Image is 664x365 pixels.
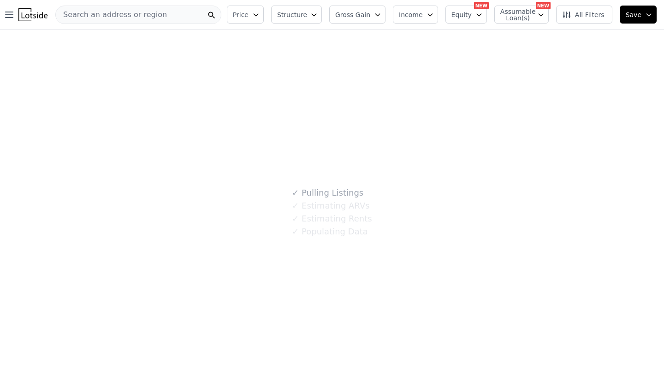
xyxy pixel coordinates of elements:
[474,2,489,9] div: NEW
[292,225,368,238] div: Populating Data
[329,6,385,24] button: Gross Gain
[626,10,641,19] span: Save
[292,227,299,236] span: ✓
[335,10,370,19] span: Gross Gain
[233,10,249,19] span: Price
[56,9,167,20] span: Search an address or region
[277,10,307,19] span: Structure
[562,10,605,19] span: All Filters
[445,6,487,24] button: Equity
[18,8,47,21] img: Lotside
[620,6,657,24] button: Save
[292,212,372,225] div: Estimating Rents
[399,10,423,19] span: Income
[494,6,549,24] button: Assumable Loan(s)
[292,201,299,210] span: ✓
[500,8,530,21] span: Assumable Loan(s)
[451,10,472,19] span: Equity
[292,199,369,212] div: Estimating ARVs
[292,186,363,199] div: Pulling Listings
[393,6,438,24] button: Income
[227,6,264,24] button: Price
[536,2,551,9] div: NEW
[556,6,612,24] button: All Filters
[292,188,299,197] span: ✓
[292,214,299,223] span: ✓
[271,6,322,24] button: Structure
